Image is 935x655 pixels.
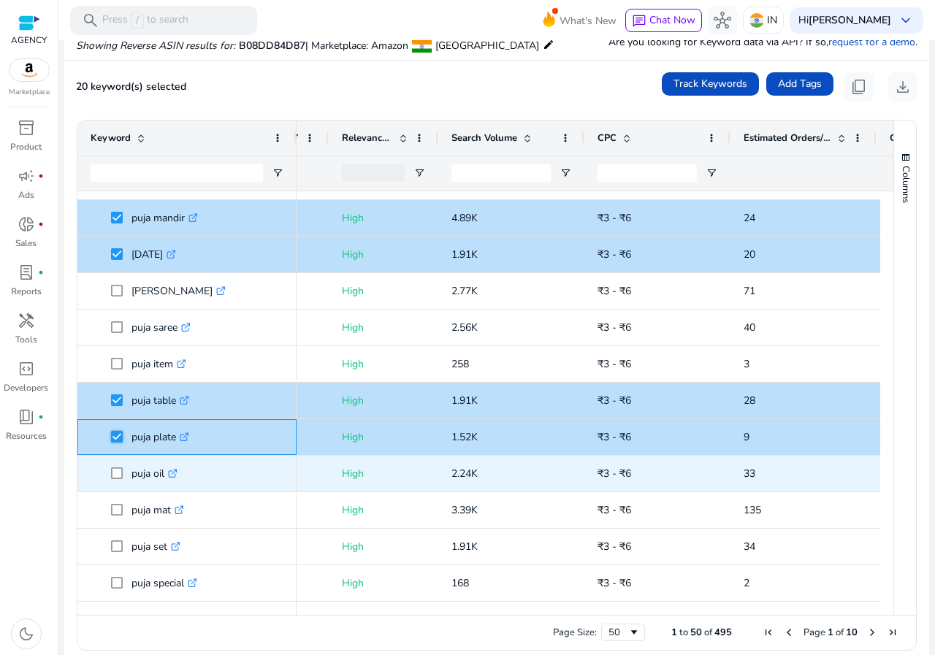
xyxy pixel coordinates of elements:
[342,349,425,379] p: High
[894,78,912,96] span: download
[342,386,425,415] p: High
[598,394,631,407] span: ₹3 - ₹6
[342,422,425,452] p: High
[598,503,631,517] span: ₹3 - ₹6
[560,8,617,34] span: What's New
[744,576,749,590] span: 2
[763,627,774,638] div: First Page
[744,211,755,225] span: 24
[38,414,44,420] span: fiber_manual_record
[673,76,747,91] span: Track Keywords
[714,626,732,639] span: 495
[239,39,305,53] span: B08DD84D87
[844,72,874,101] button: content_copy
[598,321,631,334] span: ₹3 - ₹6
[451,540,478,554] span: 1.91K
[601,624,645,641] div: Page Size
[783,627,795,638] div: Previous Page
[18,215,35,233] span: donut_small
[342,459,425,489] p: High
[679,626,688,639] span: to
[38,173,44,179] span: fiber_manual_record
[744,503,761,517] span: 135
[435,39,539,53] span: [GEOGRAPHIC_DATA]
[744,321,755,334] span: 40
[846,626,858,639] span: 10
[18,625,35,643] span: dark_mode
[899,166,912,203] span: Columns
[744,131,831,145] span: Estimated Orders/Month
[131,12,144,28] span: /
[131,203,198,233] p: puja mandir
[342,313,425,342] p: High
[11,285,42,298] p: Reports
[4,381,48,394] p: Developers
[598,467,631,480] span: ₹3 - ₹6
[131,532,180,562] p: puja set
[608,626,628,639] div: 50
[744,248,755,261] span: 20
[836,626,844,639] span: of
[625,9,702,32] button: chatChat Now
[18,167,35,185] span: campaign
[131,349,186,379] p: puja item
[451,211,478,225] span: 4.89K
[76,80,186,93] span: 20 keyword(s) selected
[38,269,44,275] span: fiber_manual_record
[804,626,825,639] span: Page
[91,131,131,145] span: Keyword
[553,626,597,639] div: Page Size:
[744,284,755,298] span: 71
[342,532,425,562] p: High
[342,240,425,269] p: High
[131,276,226,306] p: [PERSON_NAME]
[18,264,35,281] span: lab_profile
[451,430,478,444] span: 1.52K
[82,12,99,29] span: search
[131,495,184,525] p: puja mat
[451,321,478,334] span: 2.56K
[451,503,478,517] span: 3.39K
[131,240,176,269] p: [DATE]
[766,72,833,96] button: Add Tags
[342,276,425,306] p: High
[632,14,646,28] span: chat
[18,188,34,202] p: Ads
[451,394,478,407] span: 1.91K
[102,12,188,28] p: Press to search
[11,34,47,47] p: AGENCY
[560,167,571,179] button: Open Filter Menu
[598,164,697,182] input: CPC Filter Input
[708,6,737,35] button: hub
[850,78,868,96] span: content_copy
[598,248,631,261] span: ₹3 - ₹6
[887,627,898,638] div: Last Page
[342,203,425,233] p: High
[744,540,755,554] span: 34
[272,167,283,179] button: Open Filter Menu
[9,59,49,81] img: amazon.svg
[131,313,191,342] p: puja saree
[690,626,702,639] span: 50
[598,131,617,145] span: CPC
[598,211,631,225] span: ₹3 - ₹6
[598,430,631,444] span: ₹3 - ₹6
[744,430,749,444] span: 9
[662,72,759,96] button: Track Keywords
[706,167,717,179] button: Open Filter Menu
[38,221,44,227] span: fiber_manual_record
[305,39,408,53] span: | Marketplace: Amazon
[18,408,35,426] span: book_4
[342,495,425,525] p: High
[18,312,35,329] span: handyman
[342,568,425,598] p: High
[897,12,915,29] span: keyboard_arrow_down
[809,13,891,27] b: [PERSON_NAME]
[598,576,631,590] span: ₹3 - ₹6
[649,13,695,27] span: Chat Now
[10,140,42,153] p: Product
[598,357,631,371] span: ₹3 - ₹6
[76,39,235,53] i: Showing Reverse ASIN results for:
[413,167,425,179] button: Open Filter Menu
[598,540,631,554] span: ₹3 - ₹6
